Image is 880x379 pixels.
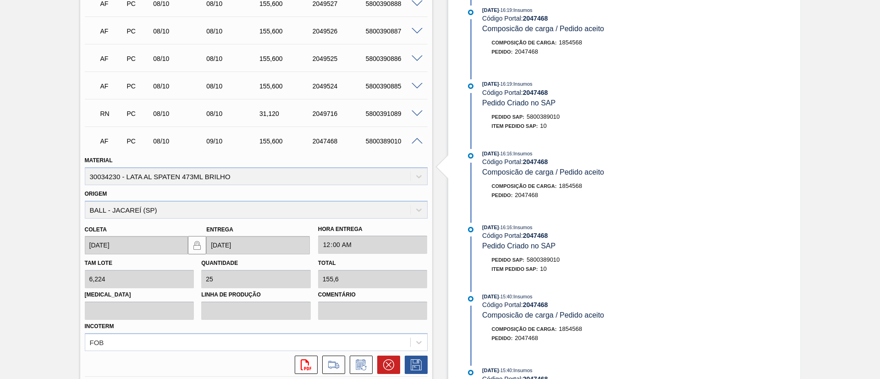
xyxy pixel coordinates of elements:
div: 2049716 [310,110,370,117]
img: locked [192,240,203,251]
div: 2049526 [310,27,370,35]
div: Aguardando Faturamento [98,21,126,41]
span: Composição de Carga : [492,40,557,45]
div: Pedido de Compra [124,82,152,90]
span: : Insumos [512,368,533,373]
span: [DATE] [482,7,499,13]
span: Pedido : [492,49,513,55]
div: Cancelar pedido [373,356,400,374]
span: Composicão de carga / Pedido aceito [482,25,604,33]
span: 10 [540,122,546,129]
strong: 2047468 [523,301,548,308]
span: 10 [540,265,546,272]
div: 08/10/2025 [204,82,264,90]
img: atual [468,153,473,159]
span: - 15:40 [499,294,512,299]
div: Informar alteração no pedido [345,356,373,374]
div: Pedido de Compra [124,137,152,145]
span: 1854568 [559,39,582,46]
div: Pedido de Compra [124,110,152,117]
span: [DATE] [482,81,499,87]
div: 155,600 [257,55,317,62]
div: 09/10/2025 [204,137,264,145]
p: AF [100,55,123,62]
label: Tam lote [85,260,112,266]
div: 08/10/2025 [204,110,264,117]
span: Composição de Carga : [492,326,557,332]
span: [DATE] [482,225,499,230]
div: 155,600 [257,82,317,90]
img: atual [468,370,473,375]
span: : Insumos [512,294,533,299]
p: RN [100,110,123,117]
div: 31,120 [257,110,317,117]
div: Código Portal: [482,301,700,308]
div: Pedido de Compra [124,27,152,35]
span: : Insumos [512,225,533,230]
input: dd/mm/yyyy [85,236,188,254]
span: : Insumos [512,7,533,13]
strong: 2047468 [523,15,548,22]
span: [DATE] [482,368,499,373]
span: 5800389010 [527,113,560,120]
span: [DATE] [482,294,499,299]
span: - 16:19 [499,8,512,13]
div: 155,600 [257,27,317,35]
div: 5800389010 [363,137,423,145]
span: Pedido SAP: [492,114,525,120]
div: Código Portal: [482,15,700,22]
div: 08/10/2025 [204,27,264,35]
p: AF [100,82,123,90]
span: 1854568 [559,182,582,189]
span: [DATE] [482,151,499,156]
div: Ir para Composição de Carga [318,356,345,374]
div: 2047468 [310,137,370,145]
div: 5800391089 [363,110,423,117]
span: Pedido SAP: [492,257,525,263]
div: Abrir arquivo PDF [290,356,318,374]
div: Código Portal: [482,232,700,239]
p: AF [100,27,123,35]
div: Código Portal: [482,158,700,165]
span: : Insumos [512,151,533,156]
div: Aguardando Faturamento [98,131,126,151]
div: Salvar Pedido [400,356,428,374]
input: dd/mm/yyyy [206,236,310,254]
span: 5800389010 [527,256,560,263]
span: Pedido Criado no SAP [482,99,555,107]
span: 2047468 [515,192,538,198]
img: atual [468,296,473,302]
div: 2049524 [310,82,370,90]
button: locked [188,236,206,254]
div: FOB [90,338,104,346]
label: Linha de Produção [201,288,311,302]
span: Composicão de carga / Pedido aceito [482,311,604,319]
label: [MEDICAL_DATA] [85,288,194,302]
div: 5800390886 [363,55,423,62]
label: Comentário [318,288,428,302]
span: Composição de Carga : [492,183,557,189]
div: 08/10/2025 [204,55,264,62]
label: Origem [85,191,107,197]
label: Coleta [85,226,107,233]
div: 2049525 [310,55,370,62]
div: Pedido de Compra [124,55,152,62]
span: - 15:40 [499,368,512,373]
span: 2047468 [515,48,538,55]
span: - 16:19 [499,82,512,87]
span: 2047468 [515,335,538,341]
div: 08/10/2025 [151,82,210,90]
label: Material [85,157,113,164]
span: - 16:16 [499,151,512,156]
div: Código Portal: [482,89,700,96]
img: atual [468,83,473,89]
div: 155,600 [257,137,317,145]
strong: 2047468 [523,89,548,96]
div: Em Renegociação [98,104,126,124]
span: Pedido : [492,192,513,198]
img: atual [468,227,473,232]
strong: 2047468 [523,158,548,165]
label: Entrega [206,226,233,233]
label: Total [318,260,336,266]
div: 08/10/2025 [151,137,210,145]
